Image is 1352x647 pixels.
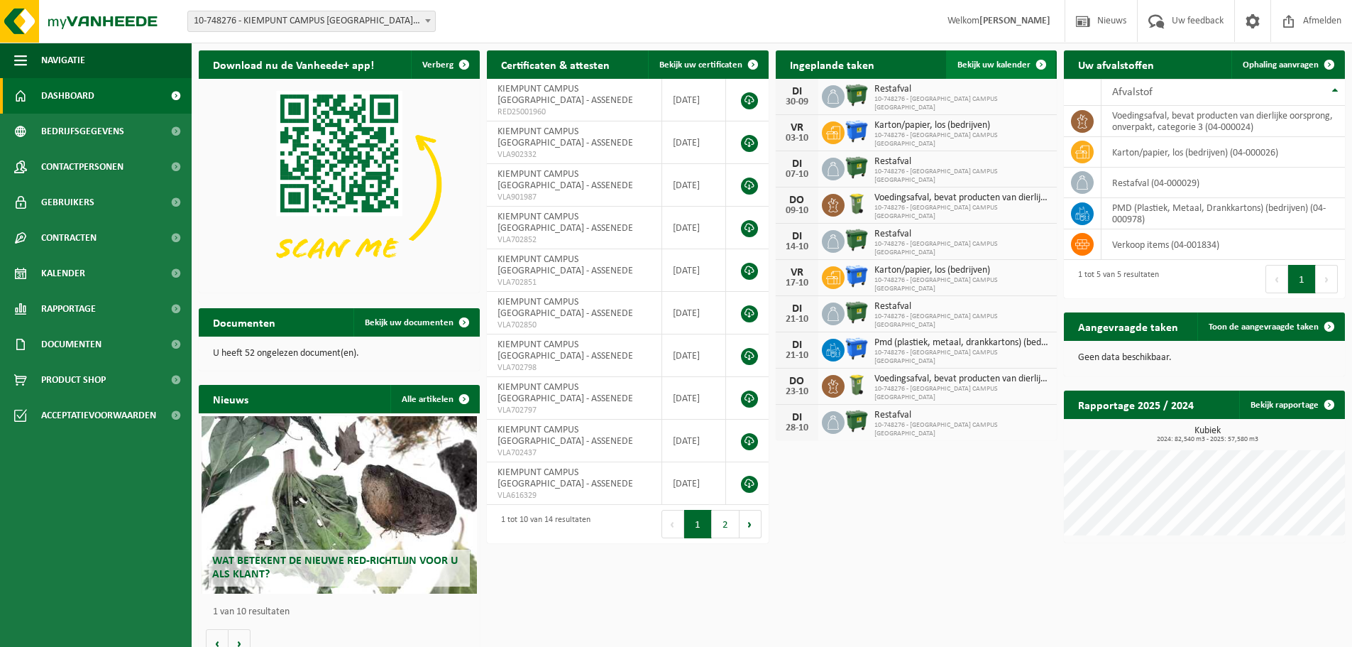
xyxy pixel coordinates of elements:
[187,11,436,32] span: 10-748276 - KIEMPUNT CAMPUS ASSENEDE - ASSENEDE
[1101,229,1345,260] td: verkoop items (04-001834)
[498,425,633,447] span: KIEMPUNT CAMPUS [GEOGRAPHIC_DATA] - ASSENEDE
[1078,353,1331,363] p: Geen data beschikbaar.
[41,78,94,114] span: Dashboard
[874,204,1050,221] span: 10-748276 - [GEOGRAPHIC_DATA] CAMPUS [GEOGRAPHIC_DATA]
[662,164,727,207] td: [DATE]
[498,405,651,416] span: VLA702797
[498,234,651,246] span: VLA702852
[41,43,85,78] span: Navigatie
[662,420,727,462] td: [DATE]
[1101,137,1345,168] td: karton/papier, los (bedrijven) (04-000026)
[845,300,869,325] img: WB-1100-HPE-GN-01
[874,421,1050,438] span: 10-748276 - [GEOGRAPHIC_DATA] CAMPUS [GEOGRAPHIC_DATA]
[874,156,1050,168] span: Restafval
[845,83,869,107] img: WB-1100-HPE-GN-01
[662,335,727,377] td: [DATE]
[659,60,742,70] span: Bekijk uw certificaten
[783,206,811,216] div: 09-10
[1071,426,1345,443] h3: Kubiek
[662,79,727,121] td: [DATE]
[783,351,811,361] div: 21-10
[353,308,478,337] a: Bekijk uw documenten
[874,301,1050,312] span: Restafval
[213,349,466,359] p: U heeft 52 ongelezen document(en).
[783,134,811,143] div: 03-10
[498,212,633,234] span: KIEMPUNT CAMPUS [GEOGRAPHIC_DATA] - ASSENEDE
[41,114,124,149] span: Bedrijfsgegevens
[874,276,1050,293] span: 10-748276 - [GEOGRAPHIC_DATA] CAMPUS [GEOGRAPHIC_DATA]
[783,242,811,252] div: 14-10
[41,256,85,291] span: Kalender
[783,86,811,97] div: DI
[648,50,767,79] a: Bekijk uw certificaten
[199,385,263,413] h2: Nieuws
[199,79,480,290] img: Download de VHEPlus App
[199,308,290,336] h2: Documenten
[662,121,727,164] td: [DATE]
[783,122,811,134] div: VR
[783,303,811,315] div: DI
[41,291,96,327] span: Rapportage
[1231,50,1343,79] a: Ophaling aanvragen
[213,607,473,617] p: 1 van 10 resultaten
[498,84,633,106] span: KIEMPUNT CAMPUS [GEOGRAPHIC_DATA] - ASSENEDE
[662,377,727,420] td: [DATE]
[783,423,811,433] div: 28-10
[874,240,1050,257] span: 10-748276 - [GEOGRAPHIC_DATA] CAMPUS [GEOGRAPHIC_DATA]
[783,231,811,242] div: DI
[212,555,458,580] span: Wat betekent de nieuwe RED-richtlijn voor u als klant?
[1101,168,1345,198] td: restafval (04-000029)
[1243,60,1319,70] span: Ophaling aanvragen
[874,349,1050,366] span: 10-748276 - [GEOGRAPHIC_DATA] CAMPUS [GEOGRAPHIC_DATA]
[712,510,740,538] button: 2
[1064,391,1208,418] h2: Rapportage 2025 / 2024
[783,376,811,387] div: DO
[874,192,1050,204] span: Voedingsafval, bevat producten van dierlijke oorsprong, onverpakt, categorie 3
[874,131,1050,148] span: 10-748276 - [GEOGRAPHIC_DATA] CAMPUS [GEOGRAPHIC_DATA]
[498,447,651,459] span: VLA702437
[487,50,624,78] h2: Certificaten & attesten
[498,467,633,489] span: KIEMPUNT CAMPUS [GEOGRAPHIC_DATA] - ASSENEDE
[845,119,869,143] img: WB-1100-HPE-BE-01
[498,382,633,404] span: KIEMPUNT CAMPUS [GEOGRAPHIC_DATA] - ASSENEDE
[874,120,1050,131] span: Karton/papier, los (bedrijven)
[662,207,727,249] td: [DATE]
[1112,87,1153,98] span: Afvalstof
[874,312,1050,330] span: 10-748276 - [GEOGRAPHIC_DATA] CAMPUS [GEOGRAPHIC_DATA]
[1101,198,1345,229] td: PMD (Plastiek, Metaal, Drankkartons) (bedrijven) (04-000978)
[41,327,101,362] span: Documenten
[845,156,869,180] img: WB-1100-HPE-GN-01
[661,510,684,538] button: Previous
[783,195,811,206] div: DO
[390,385,478,413] a: Alle artikelen
[783,267,811,278] div: VR
[411,50,478,79] button: Verberg
[874,410,1050,421] span: Restafval
[1209,322,1319,332] span: Toon de aangevraagde taken
[498,192,651,203] span: VLA901987
[498,277,651,288] span: VLA702851
[979,16,1050,26] strong: [PERSON_NAME]
[1064,50,1168,78] h2: Uw afvalstoffen
[874,337,1050,349] span: Pmd (plastiek, metaal, drankkartons) (bedrijven)
[422,60,454,70] span: Verberg
[498,126,633,148] span: KIEMPUNT CAMPUS [GEOGRAPHIC_DATA] - ASSENEDE
[783,339,811,351] div: DI
[845,264,869,288] img: WB-1100-HPE-BE-01
[874,385,1050,402] span: 10-748276 - [GEOGRAPHIC_DATA] CAMPUS [GEOGRAPHIC_DATA]
[1265,265,1288,293] button: Previous
[1071,436,1345,443] span: 2024: 82,540 m3 - 2025: 57,580 m3
[662,292,727,335] td: [DATE]
[845,337,869,361] img: WB-1100-HPE-BE-01
[41,149,123,185] span: Contactpersonen
[874,265,1050,276] span: Karton/papier, los (bedrijven)
[845,228,869,252] img: WB-1100-HPE-GN-01
[1316,265,1338,293] button: Next
[783,278,811,288] div: 17-10
[1071,263,1159,295] div: 1 tot 5 van 5 resultaten
[684,510,712,538] button: 1
[845,409,869,433] img: WB-1100-HPE-GN-01
[783,315,811,325] div: 21-10
[498,362,651,374] span: VLA702798
[498,254,633,276] span: KIEMPUNT CAMPUS [GEOGRAPHIC_DATA] - ASSENEDE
